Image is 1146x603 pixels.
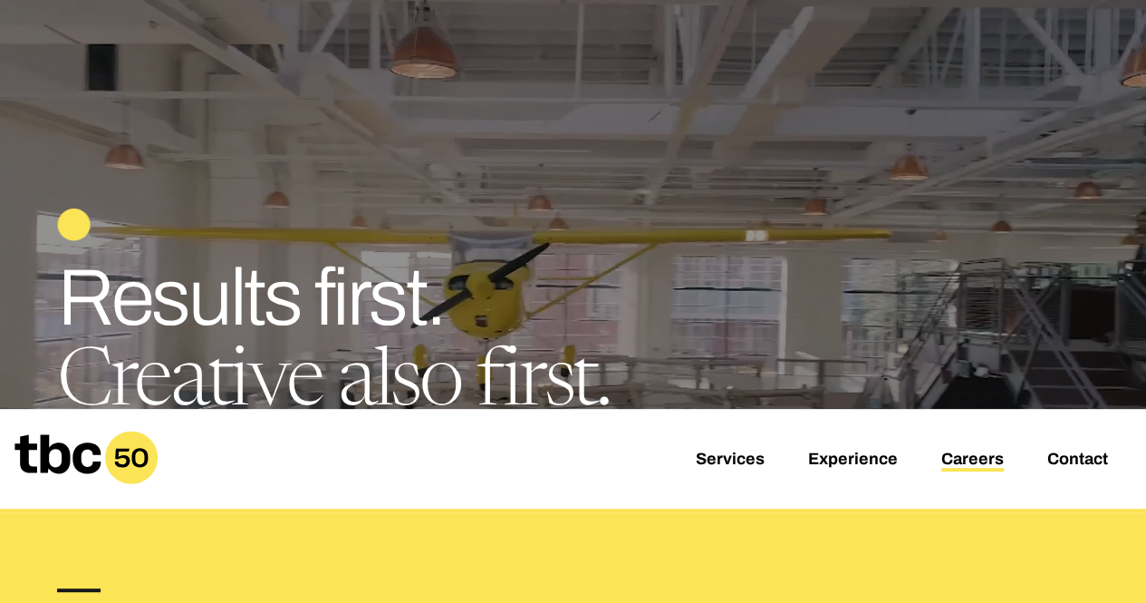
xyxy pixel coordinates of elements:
a: Contact [1047,450,1108,472]
a: Services [696,450,765,472]
span: Creative also first. [57,345,609,425]
span: Results first. [57,255,443,341]
a: Experience [808,450,898,472]
a: Careers [941,450,1004,472]
a: Home [14,472,158,491]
